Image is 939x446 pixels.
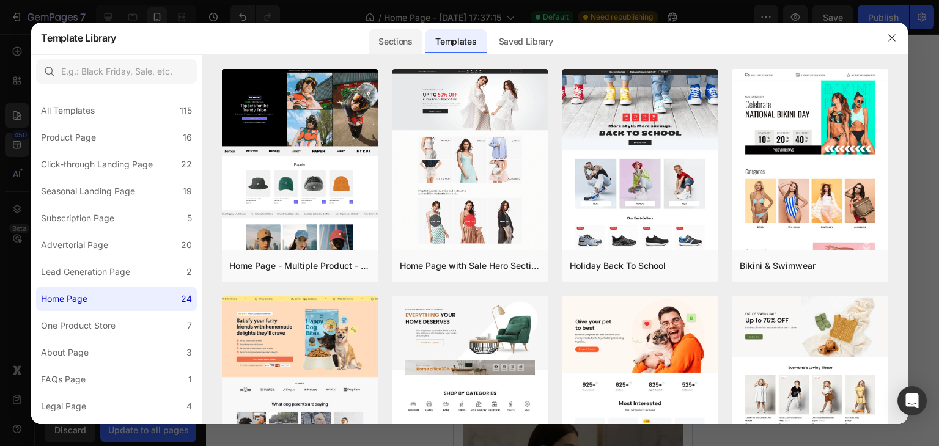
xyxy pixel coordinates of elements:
[400,258,540,273] div: Home Page with Sale Hero Section
[1,185,237,200] p: Quattro gioielli, un'unica collezione esclusiva
[41,103,95,118] div: All Templates
[41,345,89,360] div: About Page
[41,291,87,306] div: Home Page
[489,29,563,54] div: Saved Library
[41,22,116,54] h2: Template Library
[740,258,816,273] div: Bikini & Swimwear
[94,119,159,129] div: Drop element here
[41,238,108,252] div: Advertorial Page
[22,335,216,356] h3: Collezione Icona
[41,265,130,279] div: Lead Generation Page
[188,372,192,387] div: 1
[62,219,177,228] p: ACCEDI AL LUSSO SENZA TEMPO
[425,29,486,54] div: Templates
[181,238,192,252] div: 20
[180,103,192,118] div: 115
[41,399,86,414] div: Legal Page
[186,265,192,279] div: 2
[186,345,192,360] div: 3
[68,5,171,18] p: Scopri il tuo simbolo
[186,399,192,414] div: 4
[41,372,86,387] div: FAQs Page
[229,258,370,273] div: Home Page - Multiple Product - Apparel - Style 4
[187,318,192,333] div: 7
[41,184,135,199] div: Seasonal Landing Page
[181,291,192,306] div: 24
[897,386,927,415] div: Open Intercom Messenger
[570,258,666,273] div: Holiday Back To School
[41,318,116,333] div: One Product Store
[183,184,192,199] div: 19
[36,59,197,84] input: E.g.: Black Friday, Sale, etc.
[369,29,422,54] div: Sections
[187,211,192,225] div: 5
[41,211,114,225] div: Subscription Page
[181,157,192,172] div: 22
[41,157,153,172] div: Click-through Landing Page
[32,211,207,236] button: <p>ACCEDI AL LUSSO SENZA TEMPO</p>
[41,130,96,145] div: Product Page
[183,130,192,145] div: 16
